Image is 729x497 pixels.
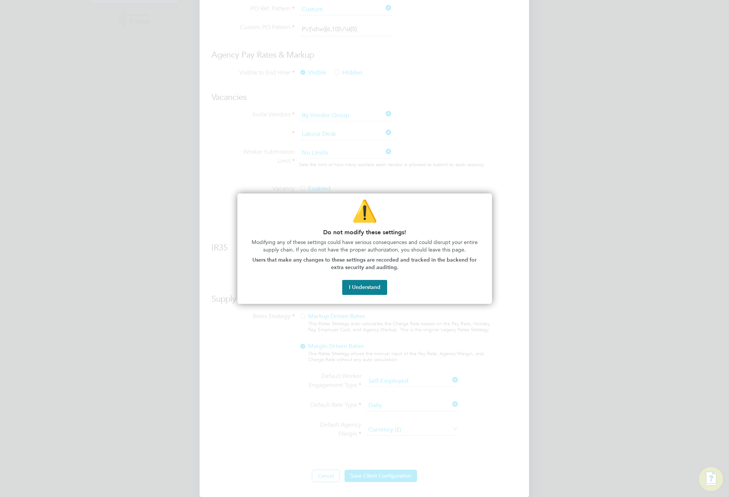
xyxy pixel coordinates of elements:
p: Modifying any of these settings could have serious consequences and could disrupt your entire sup... [246,239,483,253]
p: ⚠️ [246,196,483,226]
div: Do not modify these settings! [237,193,492,304]
p: Do not modify these settings! [246,229,483,236]
strong: Users that make any changes to these settings are recorded and tracked in the backend for extra s... [252,257,478,271]
button: I Understand [342,280,387,295]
